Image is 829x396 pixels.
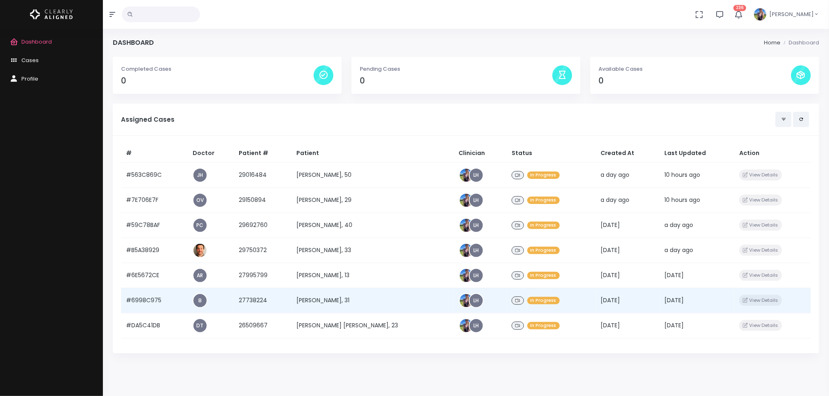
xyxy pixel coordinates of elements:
span: Dashboard [21,38,52,46]
th: Action [734,144,811,163]
td: #6E5672CE [121,263,188,288]
td: 29692760 [234,213,291,238]
a: LH [470,294,483,307]
a: LH [470,169,483,182]
a: LH [470,194,483,207]
a: OV [193,194,207,207]
span: a day ago [601,196,630,204]
span: 236 [734,5,746,11]
span: Cases [21,56,39,64]
button: View Details [739,220,782,231]
button: View Details [739,270,782,281]
span: 10 hours ago [664,171,700,179]
td: [PERSON_NAME], 50 [291,162,454,188]
a: LH [470,244,483,257]
td: [PERSON_NAME], 33 [291,238,454,263]
button: View Details [739,295,782,306]
span: In Progress [527,322,560,330]
a: LH [470,219,483,232]
span: [DATE] [664,321,684,329]
span: In Progress [527,297,560,305]
span: [DATE] [601,296,620,304]
span: a day ago [664,246,693,254]
h4: Dashboard [113,39,154,46]
h5: Assigned Cases [121,116,775,123]
td: #59C78BAF [121,213,188,238]
th: Patient [291,144,454,163]
td: 29150894 [234,188,291,213]
span: In Progress [527,247,560,255]
td: #6998C975 [121,288,188,313]
th: # [121,144,188,163]
th: Last Updated [659,144,734,163]
th: Status [507,144,596,163]
li: Home [764,39,780,47]
td: #DA5C41DB [121,313,188,338]
td: #B5A38929 [121,238,188,263]
td: 27995799 [234,263,291,288]
td: 26509667 [234,313,291,338]
th: Doctor [188,144,234,163]
td: #7E706E7F [121,188,188,213]
td: [PERSON_NAME] [PERSON_NAME], 23 [291,313,454,338]
td: 27738224 [234,288,291,313]
td: #563C869C [121,162,188,188]
p: Available Cases [598,65,791,73]
a: LH [470,319,483,332]
span: In Progress [527,272,560,280]
h4: 0 [360,76,552,86]
li: Dashboard [780,39,819,47]
span: JH [193,169,207,182]
a: DT [193,319,207,332]
span: [DATE] [664,296,684,304]
span: In Progress [527,222,560,229]
th: Patient # [234,144,291,163]
th: Clinician [454,144,507,163]
span: a day ago [601,171,630,179]
span: [DATE] [601,221,620,229]
span: [PERSON_NAME] [769,10,814,19]
span: In Progress [527,171,560,179]
span: 10 hours ago [664,196,700,204]
button: View Details [739,245,782,256]
span: [DATE] [601,271,620,279]
th: Created At [596,144,659,163]
td: [PERSON_NAME], 13 [291,263,454,288]
img: Header Avatar [753,7,768,22]
a: B [193,294,207,307]
h4: 0 [598,76,791,86]
span: [DATE] [601,321,620,329]
td: 29750372 [234,238,291,263]
td: [PERSON_NAME], 31 [291,288,454,313]
span: a day ago [664,221,693,229]
span: [DATE] [664,271,684,279]
button: View Details [739,195,782,206]
span: In Progress [527,197,560,204]
p: Pending Cases [360,65,552,73]
a: AR [193,269,207,282]
td: [PERSON_NAME], 40 [291,213,454,238]
td: 29016484 [234,162,291,188]
img: Logo Horizontal [30,6,73,23]
td: [PERSON_NAME], 29 [291,188,454,213]
span: Profile [21,75,38,83]
p: Completed Cases [121,65,314,73]
button: View Details [739,320,782,331]
button: View Details [739,169,782,181]
a: LH [470,269,483,282]
a: PC [193,219,207,232]
span: [DATE] [601,246,620,254]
